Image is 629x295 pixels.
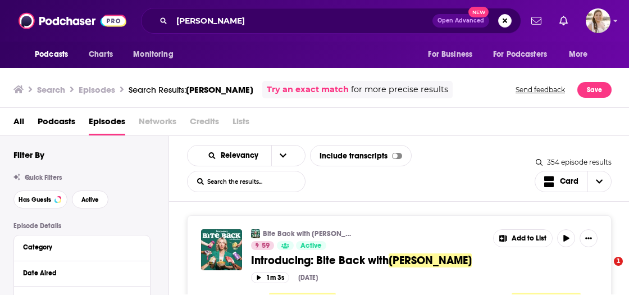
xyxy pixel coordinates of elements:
span: Has Guests [19,197,51,203]
span: Podcasts [35,47,68,62]
div: Category [23,243,134,251]
a: Show notifications dropdown [527,11,546,30]
a: Charts [81,44,120,65]
button: Save [577,82,612,98]
button: open menu [420,44,486,65]
span: [PERSON_NAME] [186,84,253,95]
button: Send feedback [512,81,568,98]
button: open menu [486,44,563,65]
button: open menu [271,146,295,166]
span: Introducing: Bite Back with [251,253,389,267]
span: New [468,7,489,17]
a: All [13,112,24,135]
div: Include transcripts [310,145,412,166]
span: Active [81,197,99,203]
span: For Business [428,47,472,62]
button: Date Aired [23,266,141,280]
iframe: Intercom live chat [591,257,618,284]
button: open menu [198,152,271,160]
span: Logged in as acquavie [586,8,610,33]
a: Podcasts [38,112,75,135]
button: Category [23,240,141,254]
div: 354 episode results [536,158,612,166]
span: for more precise results [351,83,448,96]
h3: Episodes [79,84,115,95]
span: 59 [262,240,270,252]
span: Relevancy [221,152,262,160]
img: Introducing: Bite Back with Abbey Sharp [201,229,242,270]
button: Choose View [535,171,612,192]
div: Search podcasts, credits, & more... [141,8,521,34]
a: Try an exact match [267,83,349,96]
div: Date Aired [23,269,134,277]
img: Bite Back with Abbey Sharp [251,229,260,238]
span: Quick Filters [25,174,62,181]
span: 1 [614,257,623,266]
span: [PERSON_NAME] [389,253,472,267]
a: Episodes [89,112,125,135]
h2: Choose List sort [187,145,306,166]
a: Active [296,241,326,250]
span: Card [560,178,578,185]
h2: Filter By [13,149,44,160]
input: Search podcasts, credits, & more... [172,12,432,30]
div: [DATE] [298,274,318,282]
img: User Profile [586,8,610,33]
div: Search Results: [129,84,253,95]
button: Show profile menu [586,8,610,33]
a: Bite Back with [PERSON_NAME] [263,229,355,238]
button: 1m 3s [251,272,289,283]
button: Open AdvancedNew [432,14,489,28]
a: Search Results:[PERSON_NAME] [129,84,253,95]
button: Active [72,190,108,208]
span: Credits [190,112,219,135]
p: Episode Details [13,222,151,230]
span: More [569,47,588,62]
h3: Search [37,84,65,95]
span: Open Advanced [437,18,484,24]
button: Has Guests [13,190,67,208]
span: Active [300,240,322,252]
button: Show More Button [494,230,552,247]
a: Show notifications dropdown [555,11,572,30]
span: Monitoring [133,47,173,62]
span: Charts [89,47,113,62]
button: Show More Button [580,229,598,247]
span: Networks [139,112,176,135]
button: open menu [125,44,188,65]
span: For Podcasters [493,47,547,62]
button: open menu [561,44,602,65]
span: Add to List [512,234,546,243]
img: Podchaser - Follow, Share and Rate Podcasts [19,10,126,31]
button: open menu [27,44,83,65]
span: Lists [233,112,249,135]
a: 59 [251,241,274,250]
a: Introducing: Bite Back with[PERSON_NAME] [251,253,485,267]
